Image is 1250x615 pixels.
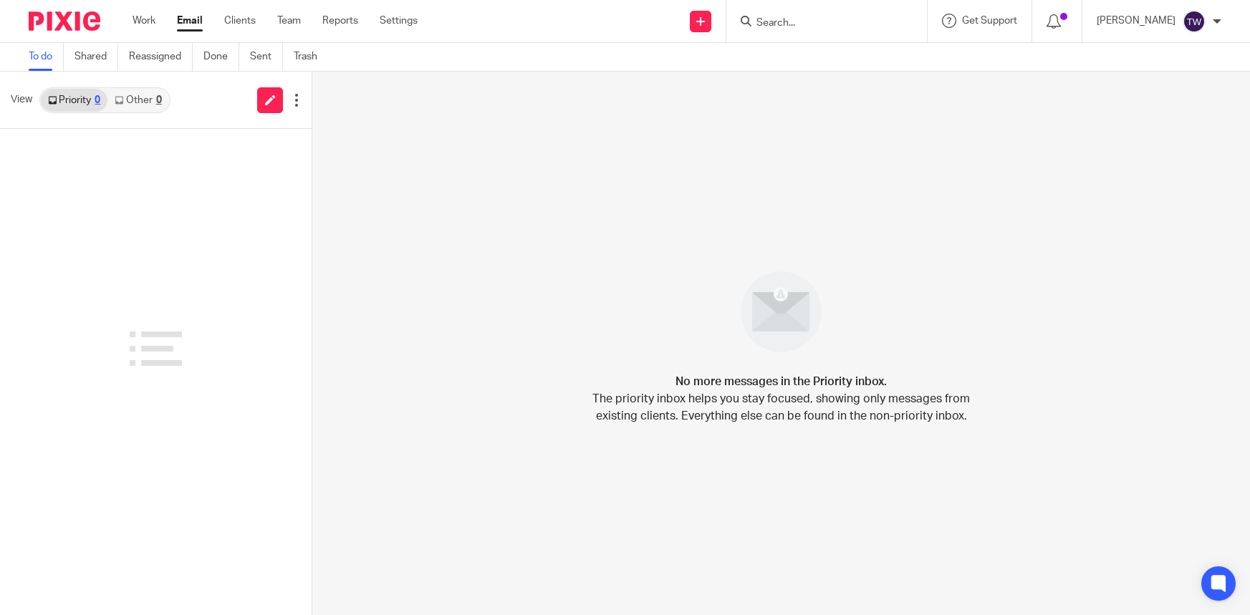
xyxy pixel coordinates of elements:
[676,373,887,390] h4: No more messages in the Priority inbox.
[95,95,100,105] div: 0
[74,43,118,71] a: Shared
[107,89,168,112] a: Other0
[755,17,884,30] input: Search
[592,390,971,425] p: The priority inbox helps you stay focused, showing only messages from existing clients. Everythin...
[277,14,301,28] a: Team
[294,43,328,71] a: Trash
[156,95,162,105] div: 0
[129,43,193,71] a: Reassigned
[41,89,107,112] a: Priority0
[962,16,1017,26] span: Get Support
[380,14,418,28] a: Settings
[224,14,256,28] a: Clients
[322,14,358,28] a: Reports
[29,11,100,31] img: Pixie
[203,43,239,71] a: Done
[133,14,155,28] a: Work
[29,43,64,71] a: To do
[11,92,32,107] span: View
[177,14,203,28] a: Email
[1097,14,1176,28] p: [PERSON_NAME]
[250,43,283,71] a: Sent
[1183,10,1206,33] img: svg%3E
[731,262,831,362] img: image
